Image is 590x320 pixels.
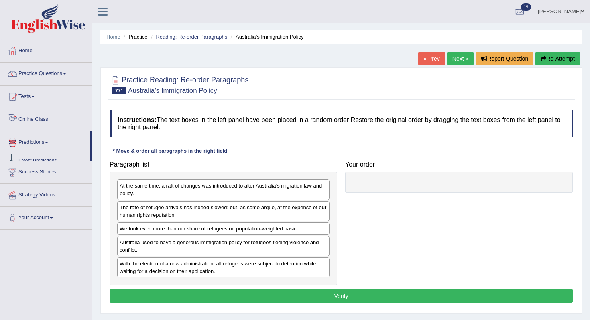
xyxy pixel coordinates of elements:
[535,52,580,65] button: Re-Attempt
[0,161,92,181] a: Success Stories
[0,108,92,128] a: Online Class
[156,34,227,40] a: Reading: Re-order Paragraphs
[128,87,217,94] small: Australia’s Immigration Policy
[117,201,330,221] div: The rate of refugee arrivals has indeed slowed; but, as some argue, at the expense of our human r...
[0,86,92,106] a: Tests
[521,3,531,11] span: 19
[117,179,330,200] div: At the same time, a raft of changes was introduced to alter Australia’s migration law and policy.
[112,87,126,94] span: 771
[447,52,474,65] a: Next »
[110,110,573,137] h4: The text boxes in the left panel have been placed in a random order Restore the original order by...
[122,33,147,41] li: Practice
[117,257,330,277] div: With the election of a new administration, all refugees were subject to detention while waiting f...
[110,161,337,168] h4: Paragraph list
[0,184,92,204] a: Strategy Videos
[117,222,330,235] div: We took even more than our share of refugees on population-weighted basic.
[0,40,92,60] a: Home
[345,161,573,168] h4: Your order
[229,33,304,41] li: Australia’s Immigration Policy
[117,236,330,256] div: Australia used to have a generous immigration policy for refugees fleeing violence and conflict.
[15,154,90,168] a: Latest Predictions
[0,63,92,83] a: Practice Questions
[0,207,92,227] a: Your Account
[110,289,573,303] button: Verify
[418,52,445,65] a: « Prev
[0,131,90,151] a: Predictions
[110,147,230,155] div: * Move & order all paragraphs in the right field
[476,52,533,65] button: Report Question
[110,74,248,94] h2: Practice Reading: Re-order Paragraphs
[118,116,157,123] b: Instructions:
[106,34,120,40] a: Home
